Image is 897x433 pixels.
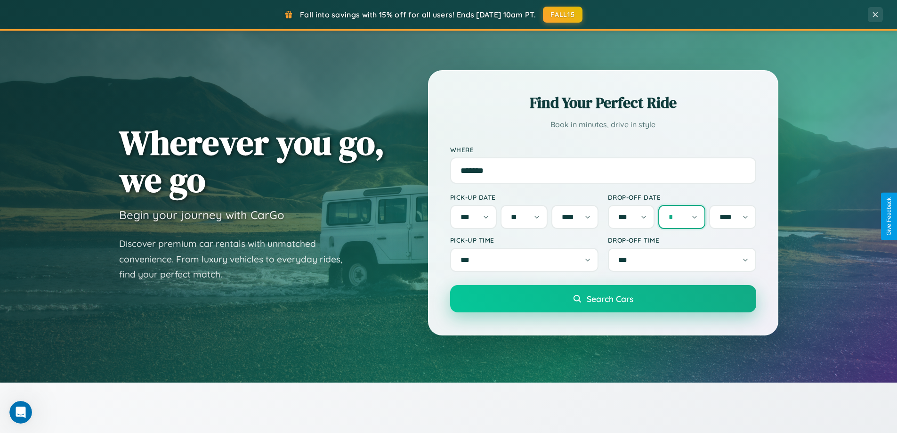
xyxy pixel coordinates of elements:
h3: Begin your journey with CarGo [119,208,284,222]
iframe: Intercom live chat [9,401,32,424]
label: Drop-off Time [608,236,756,244]
p: Discover premium car rentals with unmatched convenience. From luxury vehicles to everyday rides, ... [119,236,355,282]
span: Fall into savings with 15% off for all users! Ends [DATE] 10am PT. [300,10,536,19]
button: Search Cars [450,285,756,312]
h1: Wherever you go, we go [119,124,385,198]
h2: Find Your Perfect Ride [450,92,756,113]
label: Drop-off Date [608,193,756,201]
div: Give Feedback [886,197,892,236]
button: FALL15 [543,7,582,23]
span: Search Cars [587,294,633,304]
label: Pick-up Date [450,193,598,201]
p: Book in minutes, drive in style [450,118,756,131]
label: Where [450,146,756,154]
label: Pick-up Time [450,236,598,244]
